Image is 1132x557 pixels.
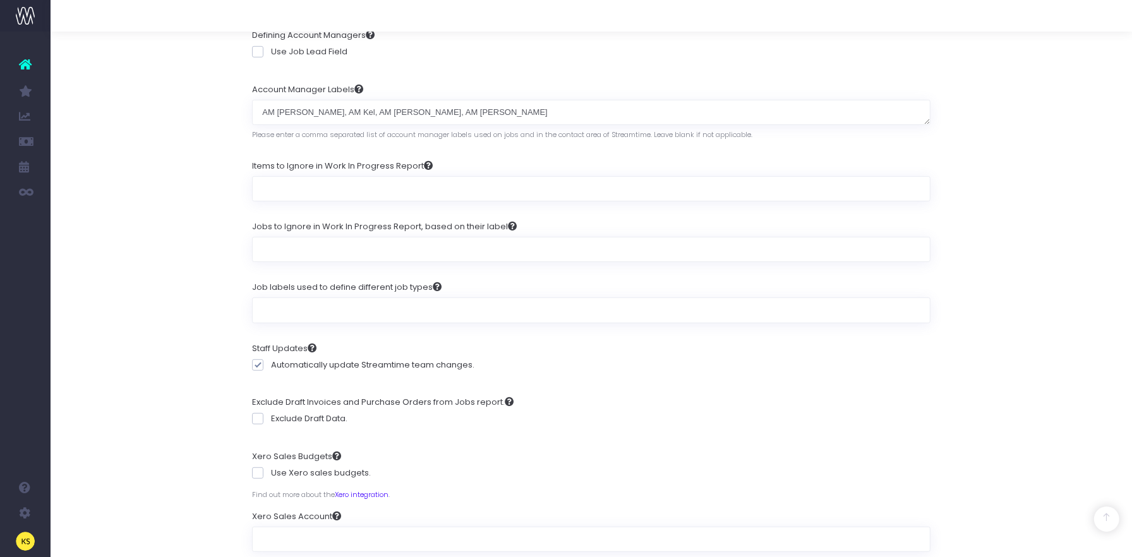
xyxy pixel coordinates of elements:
label: Exclude Draft Invoices and Purchase Orders from Jobs report. [252,396,514,409]
label: Account Manager Labels [252,83,363,96]
label: Xero Sales Budgets [252,450,341,463]
span: Please enter a comma separated list of account manager labels used on jobs and in the contact are... [252,125,752,140]
label: Xero Sales Account [252,510,341,523]
label: Defining Account Managers [252,29,375,42]
textarea: AM [PERSON_NAME], AM Kel, AM [PERSON_NAME], AM [PERSON_NAME] [252,100,930,125]
img: images/default_profile_image.png [16,532,35,551]
label: Automatically update Streamtime team changes. [252,359,474,371]
label: Jobs to Ignore in Work In Progress Report, based on their label [252,220,517,233]
label: Items to Ignore in Work In Progress Report [252,160,433,172]
span: Find out more about the . [252,485,390,500]
label: Use Xero sales budgets. [252,467,371,479]
label: Staff Updates [252,342,316,355]
label: Use Job Lead Field [252,45,347,58]
a: Xero integration [335,489,388,500]
label: Job labels used to define different job types [252,281,442,294]
label: Exclude Draft Data. [252,412,347,425]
